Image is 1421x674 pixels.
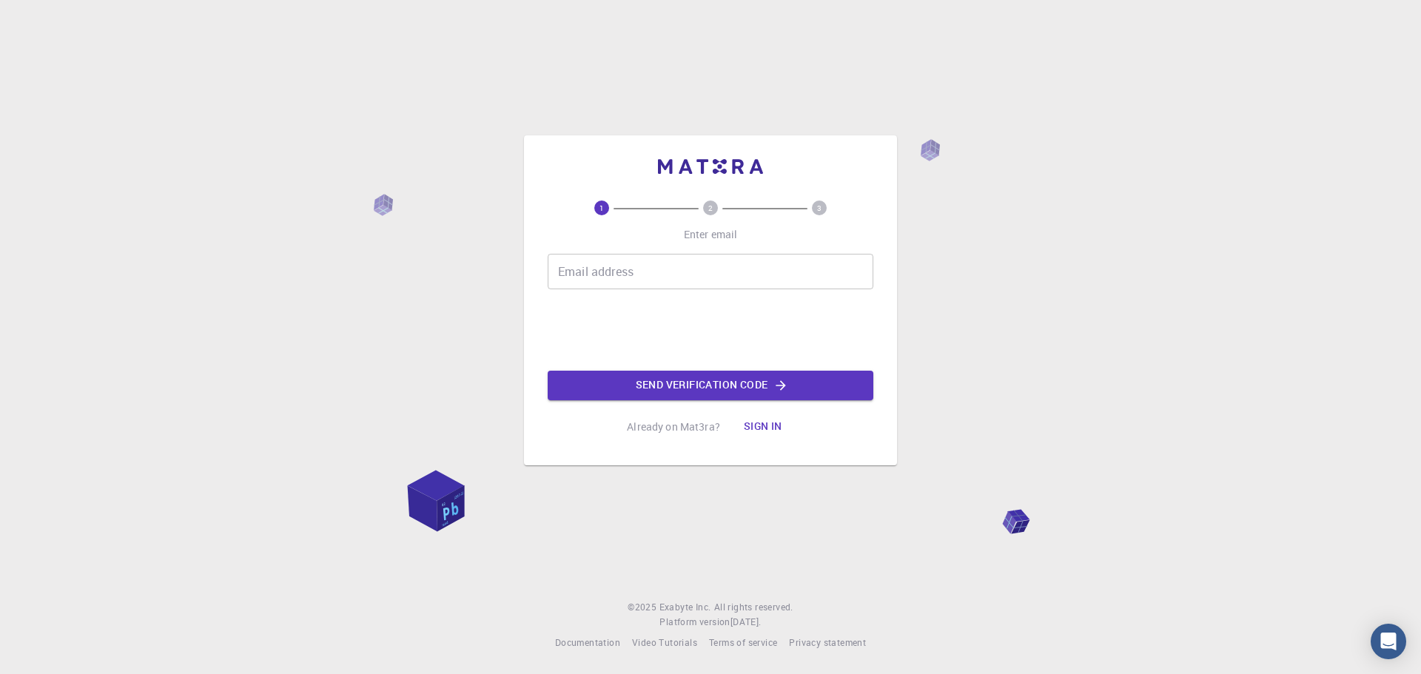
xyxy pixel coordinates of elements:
span: [DATE] . [730,616,762,627]
a: Exabyte Inc. [659,600,711,615]
button: Send verification code [548,371,873,400]
text: 1 [599,203,604,213]
span: © 2025 [628,600,659,615]
a: Terms of service [709,636,777,650]
text: 2 [708,203,713,213]
span: Documentation [555,636,620,648]
div: Open Intercom Messenger [1371,624,1406,659]
span: Platform version [659,615,730,630]
p: Already on Mat3ra? [627,419,720,434]
a: Video Tutorials [632,636,697,650]
a: [DATE]. [730,615,762,630]
a: Privacy statement [789,636,866,650]
span: Exabyte Inc. [659,601,711,613]
a: Documentation [555,636,620,650]
iframe: reCAPTCHA [598,301,823,359]
button: Sign in [732,412,794,442]
span: Privacy statement [789,636,866,648]
span: All rights reserved. [714,600,793,615]
span: Video Tutorials [632,636,697,648]
text: 3 [817,203,822,213]
span: Terms of service [709,636,777,648]
p: Enter email [684,227,738,242]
